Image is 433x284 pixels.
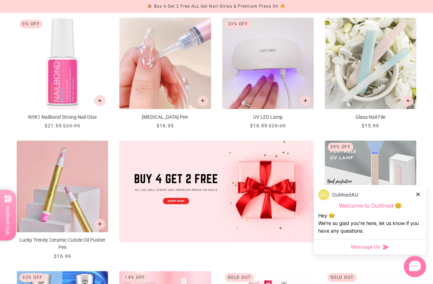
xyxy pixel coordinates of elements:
a: UV LED Lamp [222,18,314,130]
p: NYK1 Nailbond Strong Nail Glue [17,114,108,121]
span: $21.95 [45,123,62,128]
div: 29% Off [328,143,354,151]
a: Lucky Trendy Ceramic Cuticle Oil Pusher Pen [17,141,108,260]
div: 32% Off [19,273,46,282]
button: Add to cart [94,218,105,229]
div: Hey 😊 We‘re so glad you’re here, let us know if you have any questions. [318,212,422,235]
span: $23.95 [63,123,80,128]
a: Portable UV LED Torch [325,141,416,252]
button: Add to cart [197,95,208,106]
div: Sold out [225,273,254,282]
p: Lucky Trendy Ceramic Cuticle Oil Pusher Pen [17,236,108,251]
span: $16.95 [157,123,174,128]
p: Glass Nail File [325,114,416,121]
span: $16.99 [250,123,267,128]
div: Sold out [328,273,356,282]
span: $15.99 [362,123,379,128]
div: 14% Off [122,273,148,282]
img: data:image/png;base64,iVBORw0KGgoAAAANSUhEUgAAACQAAAAkCAYAAADhAJiYAAAAAXNSR0IArs4c6QAAAERlWElmTU0... [318,189,329,200]
img: nail-removal-pen-accessories_700x.png [119,18,211,109]
button: Add to cart [300,95,311,106]
p: [MEDICAL_DATA] Pen [119,114,211,121]
p: Welcome to Outlined 😊 [318,202,422,209]
span: $16.99 [54,253,71,259]
button: Add to cart [402,95,414,106]
span: Message Us [351,243,380,250]
div: 🎉 Buy 4 Get 2 Free ALL Gel Nail Strips & Premium Press On 🔥 [147,3,286,10]
a: NYK1 Nailbond Strong Nail Glue [17,18,108,130]
p: OutlinedAU [332,191,358,199]
p: UV LED Lamp [222,114,314,121]
a: Glass Nail File [325,18,416,130]
div: 33% Off [225,20,251,28]
span: $25.00 [268,123,286,128]
button: Add to cart [94,95,105,106]
a: Nail Removal Pen [119,18,211,130]
div: 9% Off [19,20,42,28]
